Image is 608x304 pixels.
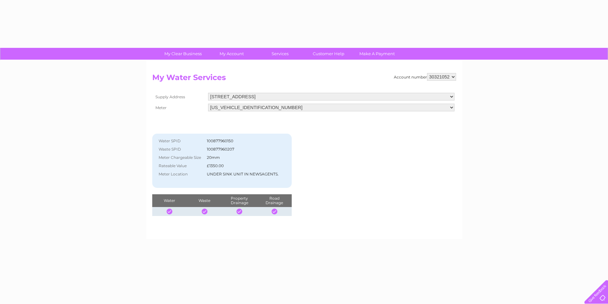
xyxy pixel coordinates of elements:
th: Waste [187,194,222,207]
a: Customer Help [302,48,355,60]
td: 20mm [205,153,280,162]
th: Waste SPID [155,145,206,153]
th: Supply Address [152,91,206,102]
td: 100877960207 [205,145,280,153]
td: 100877960150 [205,137,280,145]
th: Rateable Value [155,162,206,170]
div: Account number [394,73,456,81]
a: Make A Payment [351,48,403,60]
td: UNDER SINK UNIT IN NEWSAGENTS. [205,170,280,178]
th: Property Drainage [222,194,257,207]
th: Water [152,194,187,207]
a: Services [254,48,306,60]
th: Meter [152,102,206,113]
a: My Account [205,48,258,60]
h2: My Water Services [152,73,456,85]
th: Road Drainage [257,194,292,207]
a: My Clear Business [157,48,209,60]
td: £1350.00 [205,162,280,170]
th: Water SPID [155,137,206,145]
th: Meter Chargeable Size [155,153,206,162]
th: Meter Location [155,170,206,178]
